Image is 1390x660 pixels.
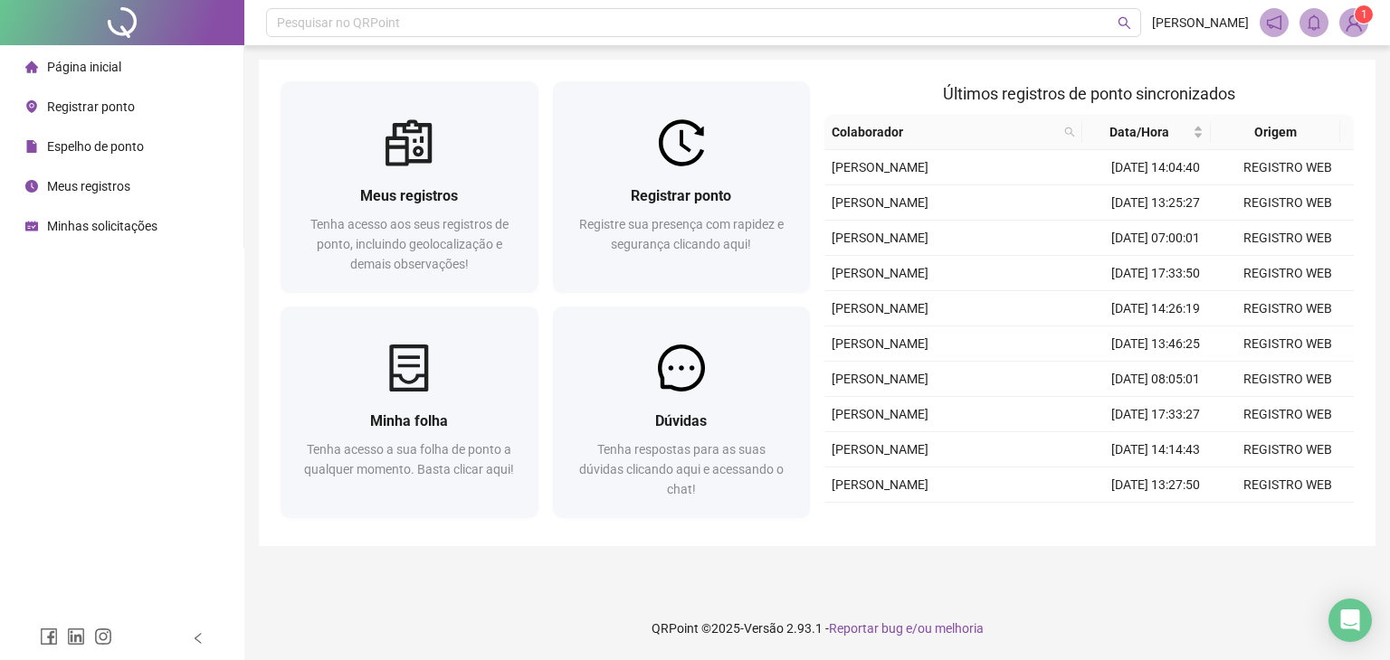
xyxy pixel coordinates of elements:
td: [DATE] 14:26:19 [1090,291,1222,326]
span: [PERSON_NAME] [832,336,928,351]
span: search [1118,16,1131,30]
sup: Atualize o seu contato no menu Meus Dados [1355,5,1373,24]
span: search [1064,127,1075,137]
span: [PERSON_NAME] [832,301,928,316]
td: [DATE] 17:33:27 [1090,397,1222,432]
span: [PERSON_NAME] [832,195,928,210]
td: [DATE] 08:05:01 [1090,362,1222,397]
span: [PERSON_NAME] [832,160,928,174]
span: file [25,140,38,153]
span: [PERSON_NAME] [832,266,928,280]
td: [DATE] 07:00:01 [1090,221,1222,256]
td: REGISTRO WEB [1222,150,1354,185]
a: Registrar pontoRegistre sua presença com rapidez e segurança clicando aqui! [553,81,811,292]
span: search [1061,118,1079,146]
td: REGISTRO WEB [1222,432,1354,467]
span: facebook [40,627,58,646]
footer: QRPoint © 2025 - 2.93.1 - [244,597,1390,660]
td: [DATE] 13:25:27 [1090,185,1222,221]
img: 78408 [1340,9,1367,36]
th: Data/Hora [1082,115,1211,150]
span: linkedin [67,627,85,646]
span: Tenha acesso aos seus registros de ponto, incluindo geolocalização e demais observações! [310,217,509,271]
span: Últimos registros de ponto sincronizados [943,84,1235,103]
span: bell [1306,14,1322,31]
span: Espelho de ponto [47,139,144,154]
td: [DATE] 14:04:40 [1090,150,1222,185]
span: 1 [1361,8,1367,21]
span: Reportar bug e/ou melhoria [829,621,984,636]
span: schedule [25,220,38,232]
td: [DATE] 17:33:50 [1090,256,1222,291]
span: Meus registros [360,187,458,204]
span: [PERSON_NAME] [1152,13,1249,33]
td: REGISTRO WEB [1222,503,1354,538]
a: Minha folhaTenha acesso a sua folha de ponto a qualquer momento. Basta clicar aqui! [281,306,538,517]
span: Registrar ponto [47,99,135,114]
td: REGISTRO WEB [1222,221,1354,256]
td: REGISTRO WEB [1222,362,1354,397]
td: [DATE] 14:14:43 [1090,432,1222,467]
td: REGISTRO WEB [1222,326,1354,362]
span: environment [25,100,38,113]
span: [PERSON_NAME] [832,477,928,492]
span: Minhas solicitações [47,219,157,233]
td: REGISTRO WEB [1222,291,1354,326]
span: Registre sua presença com rapidez e segurança clicando aqui! [579,217,784,251]
span: Data/Hora [1090,122,1189,142]
span: Dúvidas [655,412,707,429]
td: REGISTRO WEB [1222,467,1354,503]
td: [DATE] 13:46:25 [1090,326,1222,362]
td: REGISTRO WEB [1222,256,1354,291]
span: [PERSON_NAME] [832,231,928,245]
span: Minha folha [370,412,448,429]
span: Versão [744,621,784,636]
span: Tenha respostas para as suas dúvidas clicando aqui e acessando o chat! [579,442,784,496]
a: Meus registrosTenha acesso aos seus registros de ponto, incluindo geolocalização e demais observa... [281,81,538,292]
td: [DATE] 08:04:28 [1090,503,1222,538]
span: Colaborador [832,122,1057,142]
span: clock-circle [25,180,38,193]
div: Open Intercom Messenger [1328,599,1372,642]
span: instagram [94,627,112,646]
span: home [25,61,38,73]
th: Origem [1211,115,1339,150]
span: [PERSON_NAME] [832,442,928,457]
span: [PERSON_NAME] [832,372,928,386]
span: Página inicial [47,60,121,74]
span: left [192,632,205,645]
td: REGISTRO WEB [1222,185,1354,221]
span: Registrar ponto [631,187,731,204]
span: Meus registros [47,179,130,193]
span: [PERSON_NAME] [832,407,928,421]
td: REGISTRO WEB [1222,397,1354,432]
td: [DATE] 13:27:50 [1090,467,1222,503]
span: notification [1266,14,1282,31]
a: DúvidasTenha respostas para as suas dúvidas clicando aqui e acessando o chat! [553,306,811,517]
span: Tenha acesso a sua folha de ponto a qualquer momento. Basta clicar aqui! [304,442,514,476]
